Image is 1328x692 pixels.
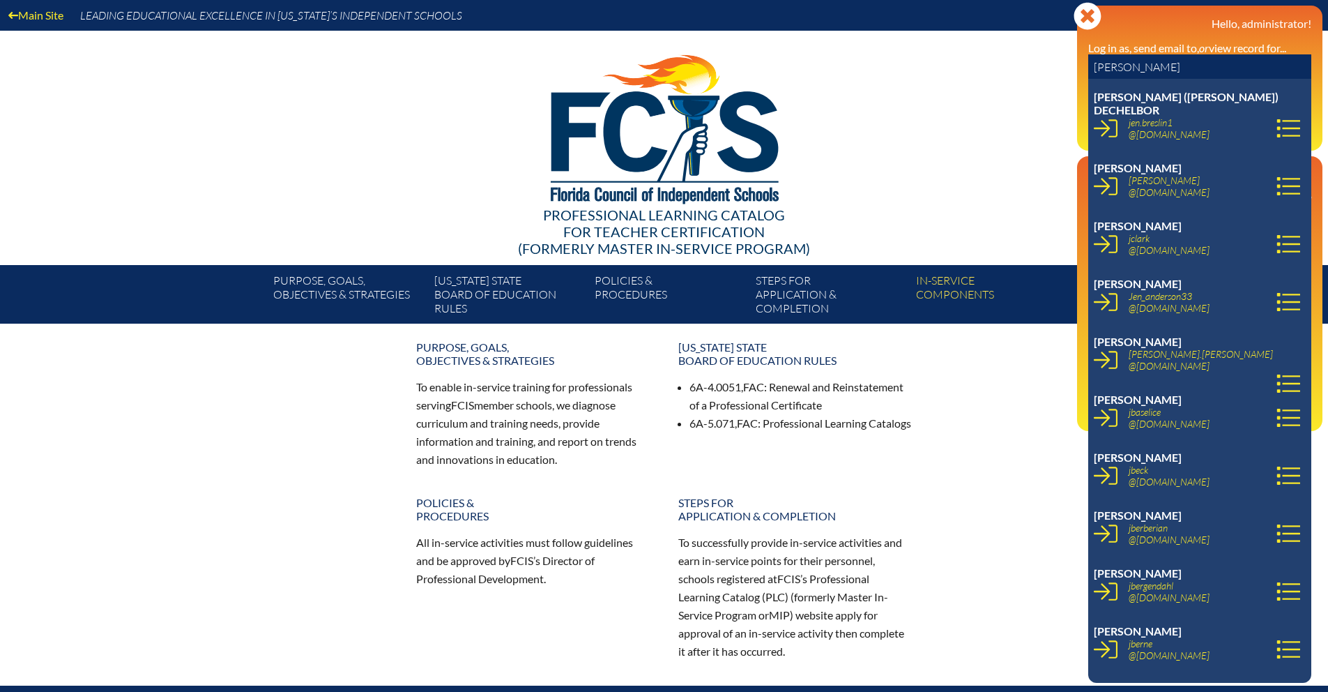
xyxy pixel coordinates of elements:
span: [PERSON_NAME] [1094,451,1182,464]
a: Email passwordEmail &password [1083,216,1140,261]
span: FAC [743,380,764,393]
a: User infoReports [1083,112,1143,131]
a: [US_STATE] StateBoard of Education rules [429,271,589,324]
i: or [1199,41,1209,54]
a: Purpose, goals,objectives & strategies [268,271,428,324]
label: Log in as, send email to, view record for... [1088,41,1286,54]
p: To successfully provide in-service activities and earn in-service points for their personnel, sch... [678,534,913,660]
svg: Log out [1300,408,1311,419]
a: jberne@[DOMAIN_NAME] [1123,635,1215,664]
a: [US_STATE] StateBoard of Education rules [670,335,921,373]
a: Policies &Procedures [408,490,659,528]
a: Steps forapplication & completion [670,490,921,528]
a: Steps forapplication & completion [750,271,910,324]
a: jclark@[DOMAIN_NAME] [1123,230,1215,259]
a: [PERSON_NAME]@[DOMAIN_NAME] [1123,172,1215,201]
a: jbaselice@[DOMAIN_NAME] [1123,403,1215,433]
a: User infoEE Control Panel [1083,88,1189,107]
a: [PERSON_NAME].[PERSON_NAME]@[DOMAIN_NAME] [1123,345,1279,375]
span: [PERSON_NAME] [1094,624,1182,638]
span: [PERSON_NAME] [1094,277,1182,290]
span: [PERSON_NAME] [1094,393,1182,406]
span: PLC [765,590,785,603]
div: Professional Learning Catalog (formerly Master In-service Program) [263,206,1066,257]
p: All in-service activities must follow guidelines and be approved by ’s Director of Professional D... [416,534,650,588]
a: Jen_anderson33@[DOMAIN_NAME] [1123,287,1215,317]
img: FCISlogo221.eps [520,31,808,221]
li: 6A-4.0051, : Renewal and Reinstatement of a Professional Certificate [689,378,913,414]
a: jberberian@[DOMAIN_NAME] [1123,519,1215,548]
span: [PERSON_NAME] [1094,335,1182,348]
span: FCIS [510,554,533,567]
a: Main Site [3,6,69,24]
a: Policies &Procedures [589,271,749,324]
p: To enable in-service training for professionals serving member schools, we diagnose curriculum an... [416,378,650,468]
span: FCIS [451,398,474,412]
span: [PERSON_NAME] [1094,219,1182,232]
h3: Hello, administrator! [1088,17,1311,30]
span: [PERSON_NAME] [1094,566,1182,580]
a: jbergendahl@[DOMAIN_NAME] [1123,577,1215,606]
a: Purpose, goals,objectives & strategies [408,335,659,373]
span: [PERSON_NAME] ([PERSON_NAME]) ​​​Dechelbor [1094,90,1281,116]
a: In-servicecomponents [910,271,1071,324]
span: MIP [769,608,790,622]
span: for Teacher Certification [563,223,765,240]
a: jen.breslin1@[DOMAIN_NAME] [1123,114,1215,143]
a: Director of Professional Development [US_STATE] Council of Independent Schools since [DATE] [1083,291,1304,336]
svg: Close [1074,2,1101,30]
li: 6A-5.071, : Professional Learning Catalogs [689,414,913,433]
a: jbeck@[DOMAIN_NAME] [1123,461,1215,490]
span: FCIS [777,572,800,585]
span: [PERSON_NAME] [1094,161,1182,174]
span: [PERSON_NAME] [1094,509,1182,522]
span: FAC [737,416,758,430]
